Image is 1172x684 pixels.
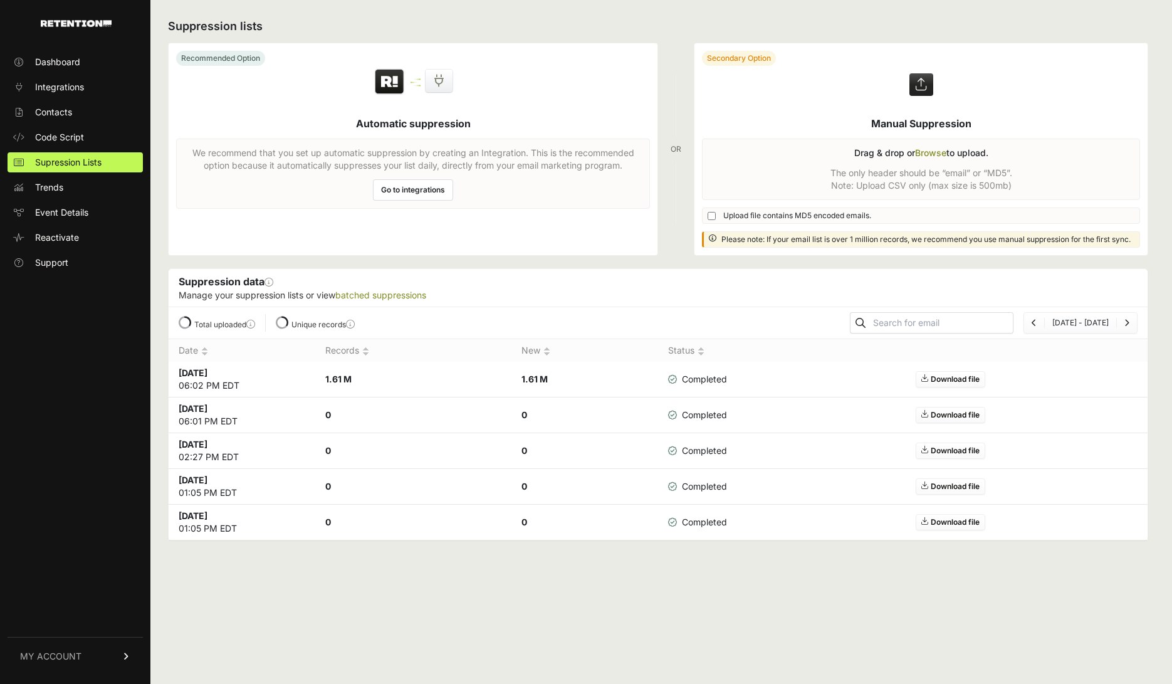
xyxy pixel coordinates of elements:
[176,51,265,66] div: Recommended Option
[356,116,471,131] h5: Automatic suppression
[20,650,81,663] span: MY ACCOUNT
[8,127,143,147] a: Code Script
[169,505,315,540] td: 01:05 PM EDT
[179,439,207,450] strong: [DATE]
[658,339,756,362] th: Status
[8,177,143,197] a: Trends
[8,637,143,675] a: MY ACCOUNT
[916,371,985,387] a: Download file
[169,397,315,433] td: 06:01 PM EDT
[373,179,453,201] a: Go to integrations
[35,256,68,269] span: Support
[1124,318,1129,327] a: Next
[35,206,88,219] span: Event Details
[411,78,421,80] img: integration
[325,374,352,384] strong: 1.61 M
[35,181,63,194] span: Trends
[723,211,871,221] span: Upload file contains MD5 encoded emails.
[335,290,426,300] a: batched suppressions
[671,43,681,256] div: OR
[668,516,727,529] span: Completed
[916,407,985,423] a: Download file
[179,510,207,521] strong: [DATE]
[1044,318,1116,328] li: [DATE] - [DATE]
[169,433,315,469] td: 02:27 PM EDT
[169,469,315,505] td: 01:05 PM EDT
[8,253,143,273] a: Support
[521,481,527,492] strong: 0
[521,445,527,456] strong: 0
[8,52,143,72] a: Dashboard
[291,320,355,329] label: Unique records
[871,314,1013,332] input: Search for email
[521,409,527,420] strong: 0
[511,339,658,362] th: New
[325,409,331,420] strong: 0
[668,480,727,493] span: Completed
[698,347,704,356] img: no_sort-eaf950dc5ab64cae54d48a5578032e96f70b2ecb7d747501f34c8f2db400fb66.gif
[8,102,143,122] a: Contacts
[184,147,642,172] p: We recommend that you set up automatic suppression by creating an Integration. This is the recomm...
[362,347,369,356] img: no_sort-eaf950dc5ab64cae54d48a5578032e96f70b2ecb7d747501f34c8f2db400fb66.gif
[8,228,143,248] a: Reactivate
[179,289,1138,302] p: Manage your suppression lists or view
[521,517,527,527] strong: 0
[1023,312,1138,334] nav: Page navigation
[411,82,421,83] img: integration
[325,517,331,527] strong: 0
[916,478,985,495] a: Download file
[8,152,143,172] a: Supression Lists
[1032,318,1037,327] a: Previous
[35,81,84,93] span: Integrations
[916,514,985,530] a: Download file
[179,367,207,378] strong: [DATE]
[411,85,421,87] img: integration
[35,131,84,144] span: Code Script
[521,374,548,384] strong: 1.61 M
[35,156,102,169] span: Supression Lists
[194,320,255,329] label: Total uploaded
[325,445,331,456] strong: 0
[374,68,405,96] img: Retention
[41,20,112,27] img: Retention.com
[35,231,79,244] span: Reactivate
[708,212,716,220] input: Upload file contains MD5 encoded emails.
[8,77,143,97] a: Integrations
[35,56,80,68] span: Dashboard
[668,409,727,421] span: Completed
[169,362,315,397] td: 06:02 PM EDT
[916,443,985,459] a: Download file
[168,18,1148,35] h2: Suppression lists
[201,347,208,356] img: no_sort-eaf950dc5ab64cae54d48a5578032e96f70b2ecb7d747501f34c8f2db400fb66.gif
[8,203,143,223] a: Event Details
[169,339,315,362] th: Date
[543,347,550,356] img: no_sort-eaf950dc5ab64cae54d48a5578032e96f70b2ecb7d747501f34c8f2db400fb66.gif
[668,373,727,386] span: Completed
[668,445,727,457] span: Completed
[35,106,72,118] span: Contacts
[179,403,207,414] strong: [DATE]
[315,339,511,362] th: Records
[325,481,331,492] strong: 0
[169,269,1148,307] div: Suppression data
[179,475,207,485] strong: [DATE]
